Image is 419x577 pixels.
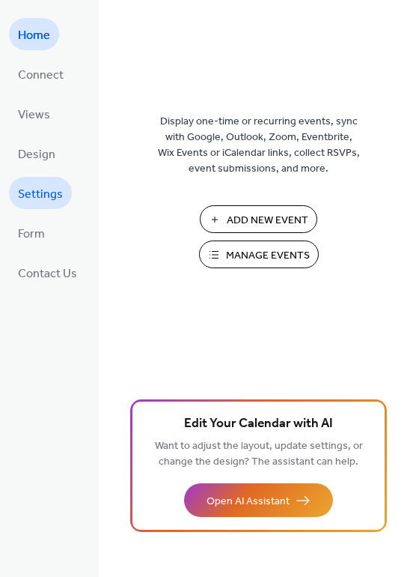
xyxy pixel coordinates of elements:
span: Edit Your Calendar with AI [184,414,333,435]
a: Contact Us [9,256,86,288]
button: Manage Events [199,241,319,268]
span: Add New Event [227,213,308,229]
span: Open AI Assistant [207,494,290,510]
span: Contact Us [18,262,77,286]
a: Form [9,217,54,249]
a: Settings [9,177,72,209]
span: Manage Events [226,248,310,264]
span: Settings [18,183,63,206]
span: Design [18,143,55,166]
button: Add New Event [200,205,317,233]
a: Design [9,137,64,169]
a: Views [9,97,59,130]
span: Want to adjust the layout, update settings, or change the design? The assistant can help. [155,436,363,472]
span: Views [18,103,50,127]
span: Home [18,24,50,47]
a: Connect [9,58,73,90]
span: Form [18,223,45,246]
button: Open AI Assistant [184,483,333,517]
a: Home [9,18,59,50]
span: Display one-time or recurring events, sync with Google, Outlook, Zoom, Eventbrite, Wix Events or ... [158,114,360,177]
span: Connect [18,64,64,87]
